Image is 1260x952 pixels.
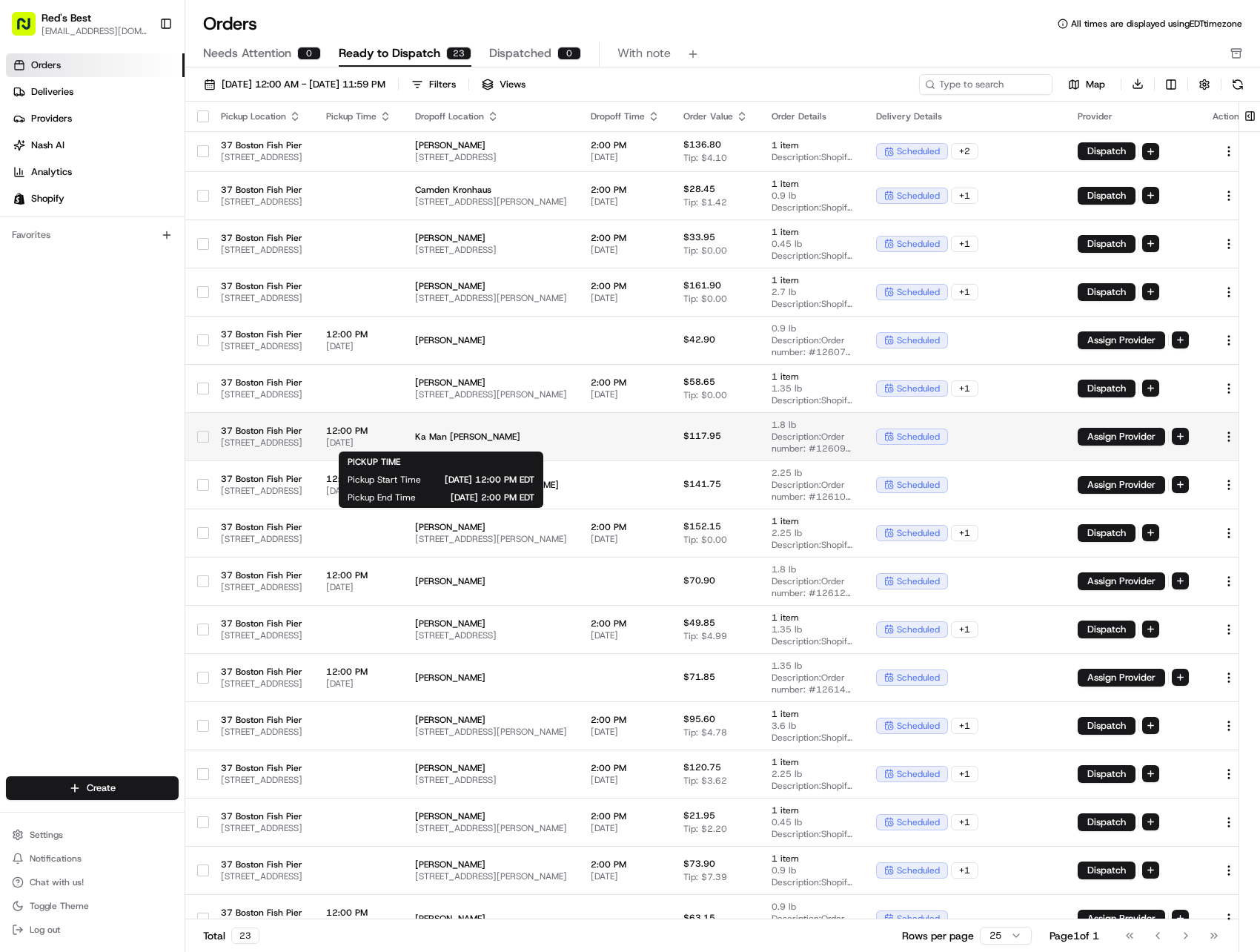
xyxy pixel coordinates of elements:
[683,871,727,883] span: Tip: $7.39
[591,196,660,208] span: [DATE]
[6,6,153,42] button: Red's Best[EMAIL_ADDRESS][DOMAIN_NAME]
[772,720,852,732] span: 3.6 lb
[591,774,660,786] span: [DATE]
[772,250,852,262] span: Description: Shopify Order #12605 for [PERSON_NAME]
[415,377,567,389] span: [PERSON_NAME]
[897,383,940,394] span: scheduled
[348,492,416,503] span: Pickup End Time
[683,810,715,822] span: $21.95
[897,816,940,828] span: scheduled
[326,425,391,437] span: 12:00 PM
[772,865,852,876] span: 0.9 lb
[772,635,852,647] span: Description: Shopify Order #12613 for [PERSON_NAME]
[772,575,852,599] span: Description: Order number: #12612 for [PERSON_NAME]
[6,896,179,916] button: Toggle Theme
[415,822,567,834] span: [STREET_ADDRESS][PERSON_NAME]
[326,110,391,122] div: Pickup Time
[772,334,852,358] span: Description: Order number: #12607 for [PERSON_NAME]
[133,230,164,242] span: [DATE]
[221,184,302,196] span: 37 Boston Fish Pier
[31,142,58,168] img: 1727276513143-84d647e1-66c0-4f92-a045-3c9f9f5dfd92
[221,870,302,882] span: [STREET_ADDRESS]
[326,581,391,593] span: [DATE]
[772,515,852,527] span: 1 item
[30,829,63,841] span: Settings
[1078,765,1135,783] button: Dispatch
[203,12,257,36] h1: Orders
[683,139,721,151] span: $136.80
[772,672,852,695] span: Description: Order number: #12614 for [PERSON_NAME]
[6,919,179,940] button: Log out
[6,80,185,104] a: Deliveries
[772,563,852,575] span: 1.8 lb
[42,10,91,25] button: Red's Best
[415,521,567,533] span: [PERSON_NAME]
[683,376,715,388] span: $58.65
[1086,78,1105,91] span: Map
[591,244,660,256] span: [DATE]
[591,629,660,641] span: [DATE]
[591,521,660,533] span: 2:00 PM
[6,107,185,130] a: Providers
[772,527,852,539] span: 2.25 lb
[326,437,391,449] span: [DATE]
[772,612,852,624] span: 1 item
[415,184,567,196] span: Camden Kronhaus
[339,44,440,62] span: Ready to Dispatch
[617,44,671,62] span: With note
[221,377,302,389] span: 37 Boston Fish Pier
[1078,380,1135,397] button: Dispatch
[221,244,302,256] span: [STREET_ADDRESS]
[772,756,852,768] span: 1 item
[415,533,567,545] span: [STREET_ADDRESS][PERSON_NAME]
[500,78,525,91] span: Views
[415,762,567,774] span: [PERSON_NAME]
[87,781,116,795] span: Create
[683,389,727,401] span: Tip: $0.00
[6,824,179,845] button: Settings
[221,774,302,786] span: [STREET_ADDRESS]
[951,718,978,734] div: + 1
[415,810,567,822] span: [PERSON_NAME]
[415,913,567,925] span: [PERSON_NAME]
[197,74,392,95] button: [DATE] 12:00 AM - [DATE] 11:59 PM
[415,110,567,122] div: Dropoff Location
[1078,862,1135,879] button: Dispatch
[772,238,852,250] span: 0.45 lb
[415,672,567,684] span: [PERSON_NAME]
[221,110,302,122] div: Pickup Location
[326,907,391,919] span: 12:00 PM
[415,196,567,208] span: [STREET_ADDRESS][PERSON_NAME]
[772,323,852,334] span: 0.9 lb
[1078,283,1135,301] button: Dispatch
[897,768,940,780] span: scheduled
[772,768,852,780] span: 2.25 lb
[415,774,567,786] span: [STREET_ADDRESS]
[105,367,179,379] a: Powered byPylon
[683,430,721,442] span: $117.95
[897,334,940,346] span: scheduled
[772,901,852,913] span: 0.9 lb
[221,340,302,352] span: [STREET_ADDRESS]
[591,533,660,545] span: [DATE]
[683,575,715,586] span: $70.90
[683,761,721,773] span: $120.75
[1078,524,1135,542] button: Dispatch
[1078,110,1189,122] div: Provider
[591,714,660,726] span: 2:00 PM
[951,236,978,252] div: + 1
[405,74,462,95] button: Filters
[15,333,27,345] div: 📗
[683,231,715,243] span: $33.95
[221,726,302,738] span: [STREET_ADDRESS]
[772,467,852,479] span: 2.25 lb
[951,188,978,204] div: + 1
[683,152,727,164] span: Tip: $4.10
[208,270,238,282] span: [DATE]
[772,431,852,454] span: Description: Order number: #12609 for Ka Man [PERSON_NAME]
[1078,331,1165,349] button: Assign Provider
[772,660,852,672] span: 1.35 lb
[42,25,147,37] button: [EMAIL_ADDRESS][DOMAIN_NAME]
[683,912,715,924] span: $63.15
[591,377,660,389] span: 2:00 PM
